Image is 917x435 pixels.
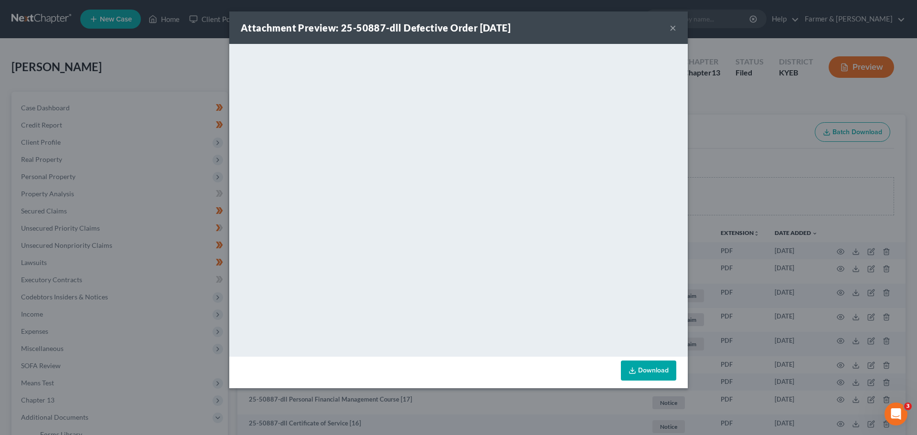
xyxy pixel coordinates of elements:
[904,403,912,410] span: 3
[670,22,676,33] button: ×
[621,361,676,381] a: Download
[885,403,907,425] iframe: Intercom live chat
[241,22,511,33] strong: Attachment Preview: 25-50887-dll Defective Order [DATE]
[229,44,688,354] iframe: <object ng-attr-data='[URL][DOMAIN_NAME]' type='application/pdf' width='100%' height='650px'></ob...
